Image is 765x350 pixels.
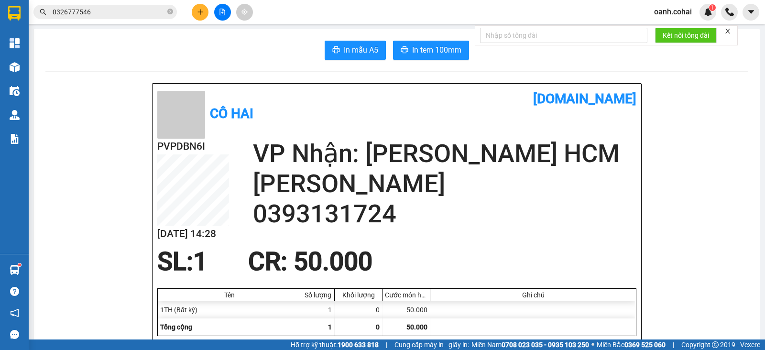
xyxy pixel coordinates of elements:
span: Miền Nam [471,339,589,350]
img: warehouse-icon [10,110,20,120]
button: caret-down [743,4,759,21]
span: | [673,339,674,350]
div: 1TH (Bất kỳ) [158,301,301,318]
span: 1 [328,323,332,331]
h2: 0393131724 [253,199,636,229]
sup: 1 [18,263,21,266]
strong: 0708 023 035 - 0935 103 250 [502,341,589,349]
button: file-add [214,4,231,21]
span: close-circle [167,9,173,14]
img: solution-icon [10,134,20,144]
span: aim [241,9,248,15]
span: question-circle [10,287,19,296]
span: 1 [710,4,714,11]
div: Ghi chú [433,291,634,299]
img: dashboard-icon [10,38,20,48]
span: In tem 100mm [412,44,461,56]
span: Hỗ trợ kỹ thuật: [291,339,379,350]
span: Cung cấp máy in - giấy in: [394,339,469,350]
span: search [40,9,46,15]
input: Tìm tên, số ĐT hoặc mã đơn [53,7,165,17]
button: aim [236,4,253,21]
div: Tên [160,291,298,299]
strong: 1900 633 818 [338,341,379,349]
div: Số lượng [304,291,332,299]
h2: [DATE] 14:28 [157,226,229,242]
div: 50.000 [382,301,430,318]
img: logo-vxr [8,6,21,21]
img: warehouse-icon [10,86,20,96]
span: Tổng cộng [160,323,192,331]
span: CR : 50.000 [248,247,372,276]
div: 1 [301,301,335,318]
span: oanh.cohai [646,6,699,18]
b: Cô Hai [210,106,253,121]
span: In mẫu A5 [344,44,378,56]
h2: PVPDBN6I [157,139,229,154]
button: printerIn mẫu A5 [325,41,386,60]
span: | [386,339,387,350]
span: SL: [157,247,193,276]
span: Kết nối tổng đài [663,30,709,41]
div: Cước món hàng [385,291,427,299]
span: close-circle [167,8,173,17]
h2: [PERSON_NAME] [253,169,636,199]
span: 0 [376,323,380,331]
sup: 1 [709,4,716,11]
input: Nhập số tổng đài [480,28,647,43]
span: printer [401,46,408,55]
strong: 0369 525 060 [624,341,666,349]
img: warehouse-icon [10,62,20,72]
span: close [724,28,731,34]
span: 50.000 [406,323,427,331]
span: 1 [193,247,208,276]
button: plus [192,4,208,21]
h2: VP Nhận: [PERSON_NAME] HCM [253,139,636,169]
span: file-add [219,9,226,15]
span: Miền Bắc [597,339,666,350]
button: Kết nối tổng đài [655,28,717,43]
div: Khối lượng [337,291,380,299]
span: copyright [712,341,719,348]
span: ⚪️ [591,343,594,347]
span: caret-down [747,8,755,16]
span: printer [332,46,340,55]
div: 0 [335,301,382,318]
img: phone-icon [725,8,734,16]
span: notification [10,308,19,317]
button: printerIn tem 100mm [393,41,469,60]
b: [DOMAIN_NAME] [533,91,636,107]
span: message [10,330,19,339]
img: warehouse-icon [10,265,20,275]
img: icon-new-feature [704,8,712,16]
span: plus [197,9,204,15]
